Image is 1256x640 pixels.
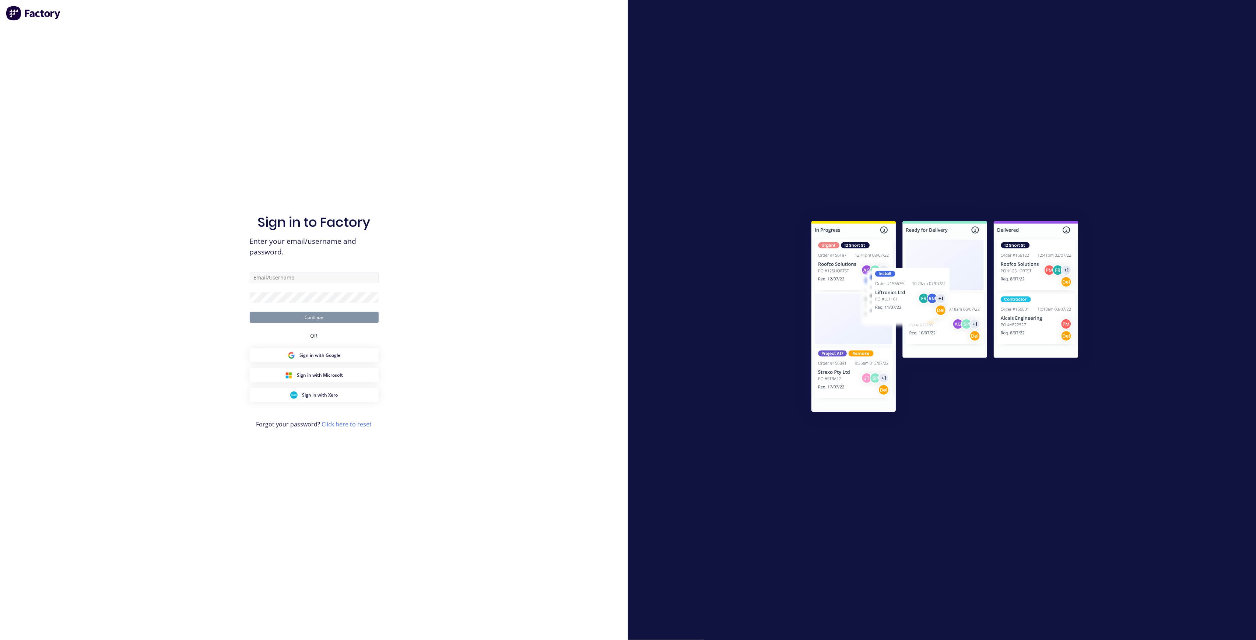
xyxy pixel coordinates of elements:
img: Xero Sign in [290,391,298,399]
img: Factory [6,6,61,21]
button: Google Sign inSign in with Google [250,348,379,362]
img: Google Sign in [288,352,295,359]
div: OR [311,323,318,348]
button: Continue [250,312,379,323]
span: Sign in with Google [299,352,340,359]
h1: Sign in to Factory [258,214,371,230]
img: Sign in [795,206,1095,429]
span: Enter your email/username and password. [250,236,379,257]
a: Click here to reset [322,420,372,428]
button: Xero Sign inSign in with Xero [250,388,379,402]
img: Microsoft Sign in [285,372,292,379]
span: Sign in with Microsoft [297,372,343,379]
span: Sign in with Xero [302,392,338,398]
button: Microsoft Sign inSign in with Microsoft [250,368,379,382]
input: Email/Username [250,272,379,283]
span: Forgot your password? [256,420,372,429]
